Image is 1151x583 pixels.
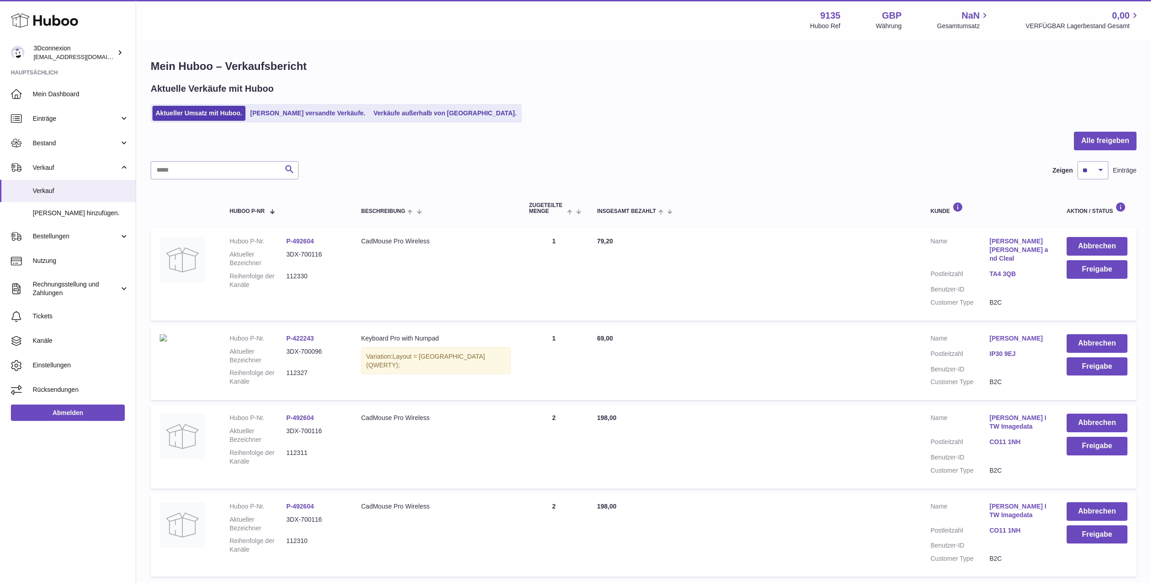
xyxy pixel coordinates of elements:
dt: Aktueller Bezeichner [230,250,286,267]
a: Verkäufe außerhalb von [GEOGRAPHIC_DATA]. [370,106,519,121]
dd: B2C [989,554,1048,563]
dd: 112327 [286,369,343,386]
dt: Huboo P-Nr. [230,237,286,246]
div: CadMouse Pro Wireless [361,237,511,246]
dt: Huboo P-Nr. [230,414,286,422]
dt: Aktueller Bezeichner [230,347,286,365]
button: Abbrechen [1067,502,1127,521]
a: P-492604 [286,237,314,245]
dt: Benutzer-ID [931,541,989,550]
dd: 3DX-700116 [286,515,343,533]
button: Freigabe [1067,437,1127,455]
dt: Reihenfolge der Kanäle [230,537,286,554]
img: no-photo.jpg [160,502,205,548]
a: Abmelden [11,405,125,421]
span: Gesamtumsatz [937,22,990,30]
a: CO11 1NH [989,526,1048,535]
div: Variation: [361,347,511,375]
dt: Huboo P-Nr. [230,502,286,511]
span: Tickets [33,312,129,321]
a: [PERSON_NAME] ITW Imagedata [989,502,1048,519]
button: Abbrechen [1067,237,1127,256]
span: Nutzung [33,257,129,265]
dd: B2C [989,466,1048,475]
dt: Name [931,414,989,433]
button: Alle freigeben [1074,132,1136,150]
span: Einträge [1113,166,1136,175]
dt: Name [931,502,989,522]
div: Keyboard Pro with Numpad [361,334,511,343]
dt: Customer Type [931,378,989,386]
dt: Reihenfolge der Kanäle [230,369,286,386]
span: Rechnungsstellung und Zahlungen [33,280,119,297]
dt: Name [931,237,989,265]
span: [PERSON_NAME] hinzufügen. [33,209,129,217]
div: Aktion / Status [1067,202,1127,214]
dt: Aktueller Bezeichner [230,515,286,533]
td: 1 [520,228,588,320]
button: Abbrechen [1067,414,1127,432]
dd: 112310 [286,537,343,554]
span: [EMAIL_ADDRESS][DOMAIN_NAME] [34,53,133,60]
div: Kunde [931,202,1048,214]
span: Mein Dashboard [33,90,129,99]
span: 0,00 [1112,10,1130,22]
dt: Huboo P-Nr. [230,334,286,343]
span: ZUGETEILTE Menge [529,203,565,214]
span: NaN [961,10,980,22]
a: P-492604 [286,503,314,510]
td: 2 [520,493,588,577]
span: Verkauf [33,187,129,195]
dt: Benutzer-ID [931,453,989,462]
a: P-422243 [286,335,314,342]
div: Währung [876,22,902,30]
a: IP30 9EJ [989,350,1048,358]
span: Kanäle [33,336,129,345]
span: Bestand [33,139,119,148]
h2: Aktuelle Verkäufe mit Huboo [151,83,274,95]
img: no-photo.jpg [160,414,205,459]
span: Layout = [GEOGRAPHIC_DATA] (QWERTY); [366,353,485,369]
td: 2 [520,405,588,488]
a: NaN Gesamtumsatz [937,10,990,30]
div: CadMouse Pro Wireless [361,502,511,511]
a: [PERSON_NAME] ITW Imagedata [989,414,1048,431]
dt: Customer Type [931,466,989,475]
dt: Postleitzahl [931,350,989,361]
strong: 9135 [820,10,841,22]
span: Insgesamt bezahlt [597,208,656,214]
span: VERFÜGBAR Lagerbestand Gesamt [1025,22,1140,30]
dt: Reihenfolge der Kanäle [230,272,286,289]
dt: Postleitzahl [931,438,989,449]
dd: 3DX-700096 [286,347,343,365]
span: Einstellungen [33,361,129,370]
span: Beschreibung [361,208,405,214]
dt: Aktueller Bezeichner [230,427,286,444]
dt: Benutzer-ID [931,285,989,294]
button: Freigabe [1067,525,1127,544]
dd: 3DX-700116 [286,427,343,444]
dt: Customer Type [931,554,989,563]
span: 79,20 [597,237,613,245]
img: 3Dconnexion_Keyboard-Pro-with-Numpad_main.png [160,334,167,341]
button: Freigabe [1067,357,1127,376]
dd: 112311 [286,449,343,466]
div: 3Dconnexion [34,44,115,61]
span: Bestellungen [33,232,119,241]
a: 0,00 VERFÜGBAR Lagerbestand Gesamt [1025,10,1140,30]
button: Freigabe [1067,260,1127,279]
dd: B2C [989,298,1048,307]
span: Huboo P-Nr [230,208,264,214]
dt: Postleitzahl [931,526,989,537]
span: 198,00 [597,503,617,510]
dt: Benutzer-ID [931,365,989,374]
label: Zeigen [1053,166,1073,175]
dt: Postleitzahl [931,270,989,281]
dt: Reihenfolge der Kanäle [230,449,286,466]
span: 69,00 [597,335,613,342]
a: CO11 1NH [989,438,1048,446]
a: Aktueller Umsatz mit Huboo. [152,106,245,121]
span: 198,00 [597,414,617,421]
a: TA4 3QB [989,270,1048,278]
div: Huboo Ref [810,22,841,30]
